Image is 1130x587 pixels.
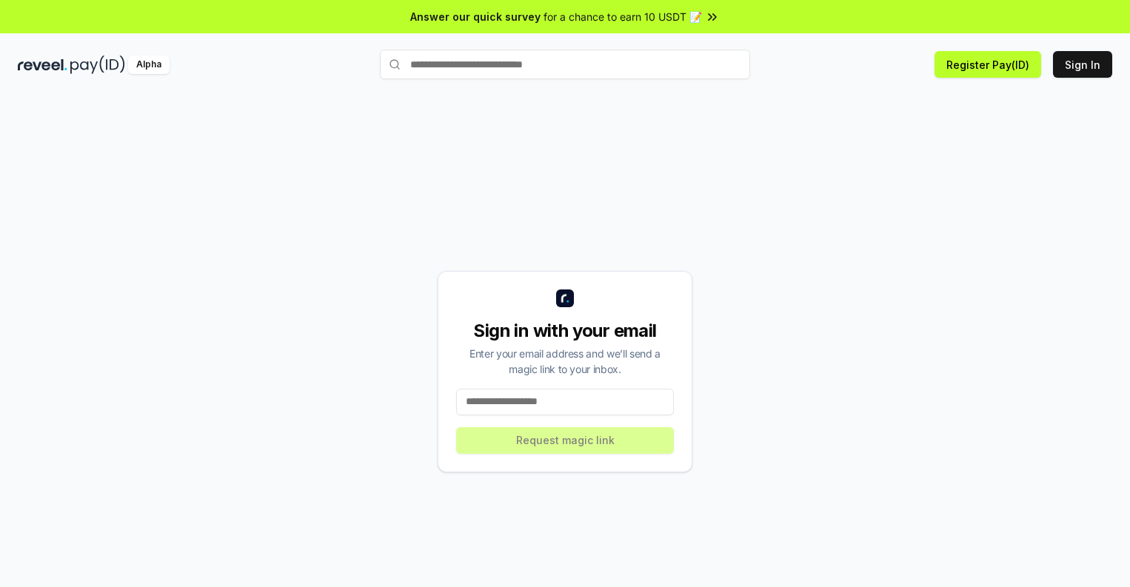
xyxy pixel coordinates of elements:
div: Sign in with your email [456,319,674,343]
button: Register Pay(ID) [935,51,1041,78]
img: pay_id [70,56,125,74]
div: Enter your email address and we’ll send a magic link to your inbox. [456,346,674,377]
img: logo_small [556,289,574,307]
div: Alpha [128,56,170,74]
span: Answer our quick survey [410,9,541,24]
button: Sign In [1053,51,1112,78]
img: reveel_dark [18,56,67,74]
span: for a chance to earn 10 USDT 📝 [544,9,702,24]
